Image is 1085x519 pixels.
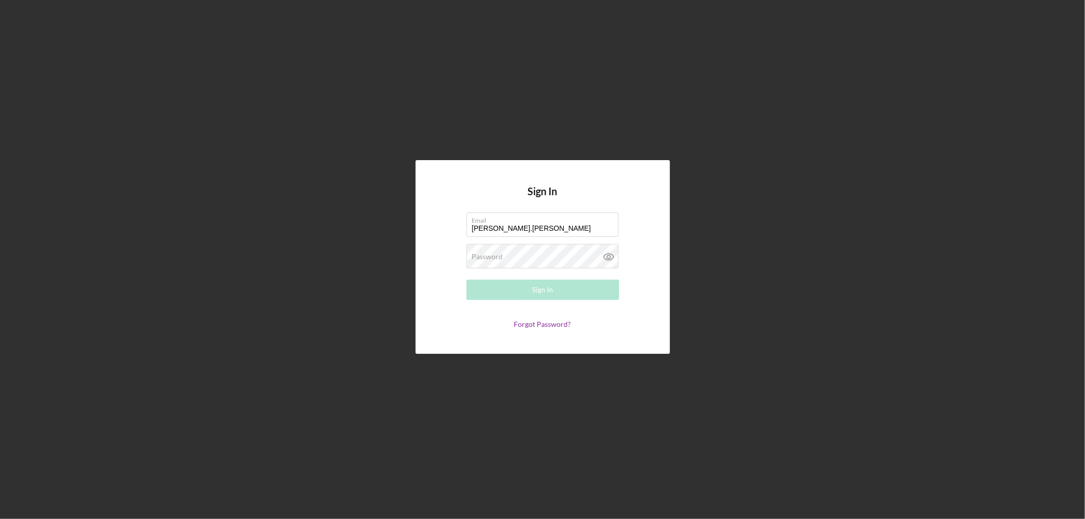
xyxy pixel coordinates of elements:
button: Sign In [466,280,619,300]
label: Email [472,213,619,224]
label: Password [472,253,503,261]
a: Forgot Password? [514,320,571,328]
h4: Sign In [528,186,558,212]
div: Sign In [532,280,553,300]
